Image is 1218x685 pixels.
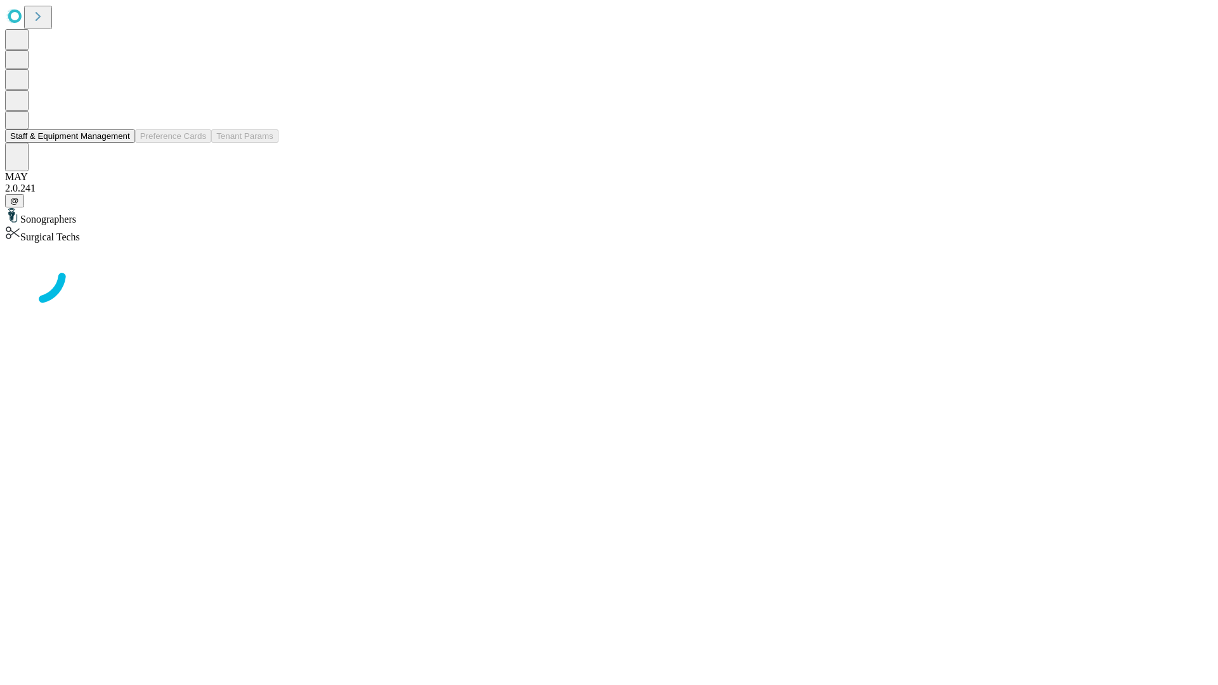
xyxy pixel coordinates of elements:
[5,183,1213,194] div: 2.0.241
[211,129,278,143] button: Tenant Params
[5,225,1213,243] div: Surgical Techs
[5,171,1213,183] div: MAY
[5,129,135,143] button: Staff & Equipment Management
[135,129,211,143] button: Preference Cards
[5,207,1213,225] div: Sonographers
[10,196,19,205] span: @
[5,194,24,207] button: @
